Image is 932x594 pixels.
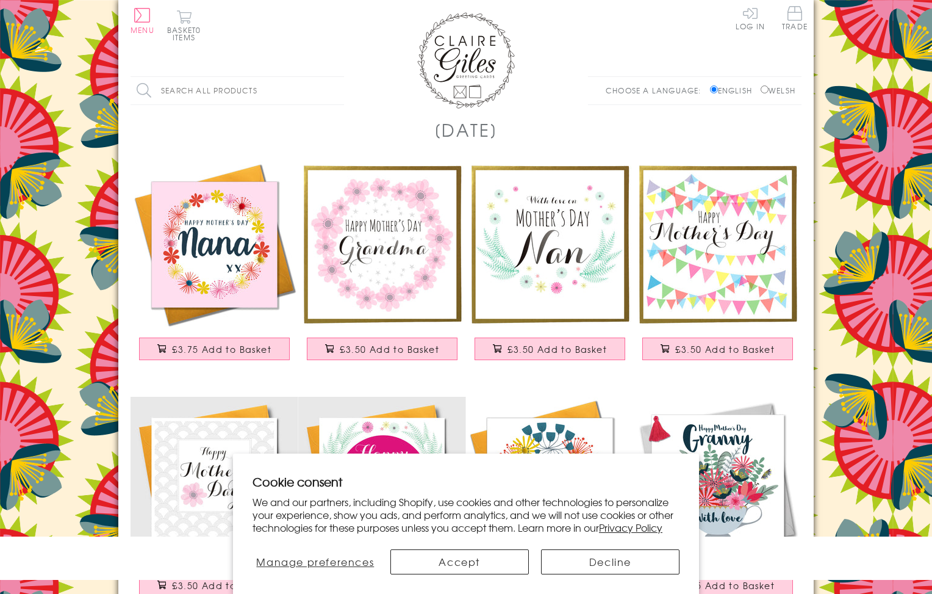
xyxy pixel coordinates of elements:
[131,161,298,372] a: Mother's Day Card, Pink Flowers, Nana, Embellished with colourful pompoms £3.75 Add to Basket
[507,343,607,355] span: £3.50 Add to Basket
[307,338,458,360] button: £3.50 Add to Basket
[298,397,466,565] img: Mother's Day Card, Spring Flowers, Open
[131,77,344,104] input: Search all products
[634,161,801,328] img: Mother's Day Card, Colourful Bunting, Open
[675,343,775,355] span: £3.50 Add to Basket
[466,161,634,372] a: Mother's Day Card, With love, Nan, Nan £3.50 Add to Basket
[599,520,662,535] a: Privacy Policy
[173,24,201,43] span: 0 items
[172,579,271,592] span: £3.50 Add to Basket
[782,6,808,32] a: Trade
[761,85,795,96] label: Welsh
[131,24,154,35] span: Menu
[710,85,718,93] input: English
[634,397,801,565] img: Mother's Day Card, Teacup, Granny, Embellished with a colourful tassel
[139,338,290,360] button: £3.75 Add to Basket
[131,161,298,328] img: Mother's Day Card, Pink Flowers, Nana, Embellished with colourful pompoms
[172,343,271,355] span: £3.75 Add to Basket
[253,549,378,574] button: Manage preferences
[298,161,466,372] a: Mother's Day Card, For Grandma, Grandma £3.50 Add to Basket
[256,554,374,569] span: Manage preferences
[131,8,154,34] button: Menu
[466,161,634,328] img: Mother's Day Card, With love, Nan, Nan
[761,85,769,93] input: Welsh
[332,77,344,104] input: Search
[434,117,498,142] h1: [DATE]
[475,338,626,360] button: £3.50 Add to Basket
[167,10,201,41] button: Basket0 items
[131,397,298,565] img: Mother's Day Card, Pretty Pink Flower, Open
[466,397,634,565] img: Mother's Day Card, Flowers Wreath, Mothering Sunday, Embellished with pompoms
[417,12,515,109] img: Claire Giles Greetings Cards
[298,161,466,328] img: Mother's Day Card, For Grandma, Grandma
[634,161,801,372] a: Mother's Day Card, Colourful Bunting, Open £3.50 Add to Basket
[675,579,775,592] span: £3.75 Add to Basket
[606,85,708,96] p: Choose a language:
[782,6,808,30] span: Trade
[253,473,679,490] h2: Cookie consent
[642,338,794,360] button: £3.50 Add to Basket
[736,6,765,30] a: Log In
[390,549,529,574] button: Accept
[541,549,679,574] button: Decline
[340,343,439,355] span: £3.50 Add to Basket
[253,496,679,534] p: We and our partners, including Shopify, use cookies and other technologies to personalize your ex...
[710,85,758,96] label: English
